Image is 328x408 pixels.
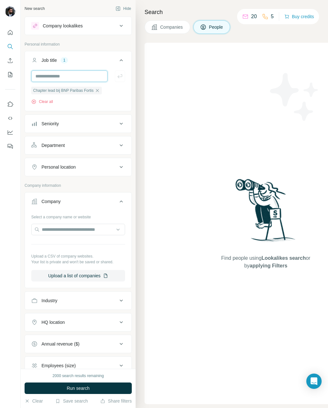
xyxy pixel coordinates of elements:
div: Company lookalikes [43,23,83,29]
img: Surfe Illustration - Woman searching with binoculars [233,177,299,248]
div: Job title [41,57,57,63]
img: Surfe Illustration - Stars [266,68,323,126]
span: Run search [67,385,90,391]
button: Upload a list of companies [31,270,125,281]
button: Company [25,194,131,212]
button: Personal location [25,159,131,175]
div: Seniority [41,120,59,127]
button: Department [25,138,131,153]
button: Industry [25,293,131,308]
p: Upload a CSV of company websites. [31,253,125,259]
h4: Search [145,8,320,17]
span: Find people using or by [215,254,317,270]
div: Industry [41,297,57,304]
div: 2000 search results remaining [53,373,104,379]
button: Enrich CSV [5,55,15,66]
button: Feedback [5,141,15,152]
button: Seniority [25,116,131,131]
button: Company lookalikes [25,18,131,33]
button: Share filters [100,398,132,404]
div: Personal location [41,164,76,170]
button: HQ location [25,315,131,330]
div: 1 [61,57,68,63]
button: Clear [25,398,43,404]
img: Avatar [5,6,15,17]
p: 20 [251,13,257,20]
div: HQ location [41,319,65,325]
button: Job title1 [25,53,131,70]
div: Employees (size) [41,362,76,369]
span: Chapter lead bij BNP Paribas Fortis [33,88,93,93]
button: Search [5,41,15,52]
button: Clear all [31,99,53,105]
p: 5 [271,13,274,20]
span: People [209,24,224,30]
div: Select a company name or website [31,212,125,220]
div: Annual revenue ($) [41,341,79,347]
button: Save search [55,398,88,404]
button: Employees (size) [25,358,131,373]
span: Lookalikes search [262,255,306,261]
div: Company [41,198,61,205]
div: Open Intercom Messenger [306,374,322,389]
button: My lists [5,69,15,80]
button: Run search [25,382,132,394]
button: Dashboard [5,127,15,138]
span: applying Filters [250,263,287,268]
button: Buy credits [284,12,314,21]
button: Use Surfe on LinkedIn [5,98,15,110]
p: Company information [25,183,132,188]
p: Personal information [25,41,132,47]
div: New search [25,6,45,11]
button: Quick start [5,27,15,38]
button: Hide [111,4,136,13]
button: Annual revenue ($) [25,336,131,352]
button: Use Surfe API [5,113,15,124]
p: Your list is private and won't be saved or shared. [31,259,125,265]
div: Department [41,142,65,149]
span: Companies [160,24,183,30]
